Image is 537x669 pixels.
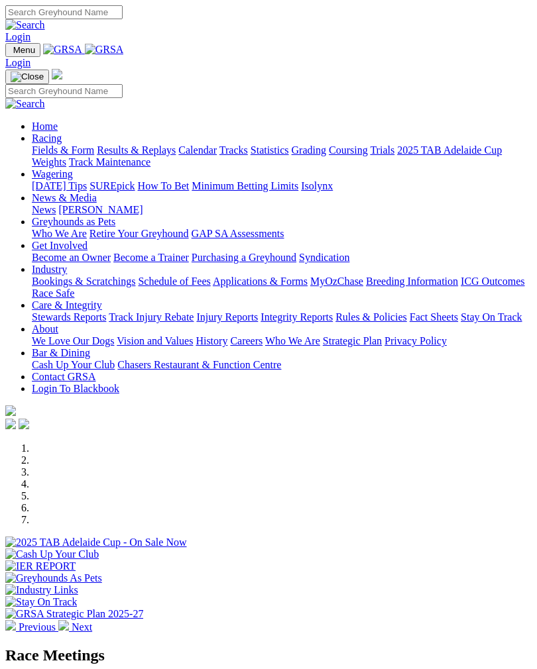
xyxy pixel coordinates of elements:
a: Track Injury Rebate [109,311,194,323]
a: Trials [370,144,394,156]
a: Login [5,31,30,42]
a: Tracks [219,144,248,156]
div: Racing [32,144,532,168]
img: IER REPORT [5,560,76,572]
img: Search [5,98,45,110]
a: News [32,204,56,215]
div: Bar & Dining [32,359,532,371]
span: Previous [19,621,56,633]
a: Track Maintenance [69,156,150,168]
div: Wagering [32,180,532,192]
a: Minimum Betting Limits [192,180,298,191]
a: Greyhounds as Pets [32,216,115,227]
span: Next [72,621,92,633]
a: Bookings & Scratchings [32,276,135,287]
img: facebook.svg [5,419,16,429]
img: Greyhounds As Pets [5,572,102,584]
img: chevron-left-pager-white.svg [5,620,16,631]
a: [PERSON_NAME] [58,204,143,215]
input: Search [5,5,123,19]
a: Coursing [329,144,368,156]
a: Get Involved [32,240,88,251]
a: Calendar [178,144,217,156]
div: News & Media [32,204,532,216]
a: GAP SA Assessments [192,228,284,239]
a: Injury Reports [196,311,258,323]
span: Menu [13,45,35,55]
a: How To Bet [138,180,190,191]
a: Results & Replays [97,144,176,156]
a: Race Safe [32,287,74,299]
div: Care & Integrity [32,311,532,323]
a: Grading [292,144,326,156]
a: History [196,335,227,346]
div: Industry [32,276,532,299]
img: GRSA [43,44,82,56]
div: Get Involved [32,252,532,264]
a: Breeding Information [366,276,458,287]
a: Who We Are [32,228,87,239]
a: Rules & Policies [335,311,407,323]
img: 2025 TAB Adelaide Cup - On Sale Now [5,537,187,548]
a: Stewards Reports [32,311,106,323]
a: Racing [32,132,62,144]
a: Become an Owner [32,252,111,263]
a: News & Media [32,192,97,203]
a: Statistics [251,144,289,156]
a: Stay On Track [461,311,522,323]
a: Strategic Plan [323,335,382,346]
a: Retire Your Greyhound [89,228,189,239]
img: GRSA Strategic Plan 2025-27 [5,608,143,620]
a: Chasers Restaurant & Function Centre [117,359,281,370]
a: Isolynx [301,180,333,191]
img: logo-grsa-white.png [52,69,62,79]
a: Careers [230,335,263,346]
a: Fields & Form [32,144,94,156]
div: About [32,335,532,347]
a: Login [5,57,30,68]
a: Vision and Values [117,335,193,346]
button: Toggle navigation [5,43,40,57]
img: chevron-right-pager-white.svg [58,620,69,631]
a: We Love Our Dogs [32,335,114,346]
img: Cash Up Your Club [5,548,99,560]
a: Integrity Reports [261,311,333,323]
button: Toggle navigation [5,70,49,84]
a: Home [32,121,58,132]
a: Become a Trainer [113,252,189,263]
a: MyOzChase [310,276,363,287]
a: SUREpick [89,180,135,191]
img: Industry Links [5,584,78,596]
a: [DATE] Tips [32,180,87,191]
a: Next [58,621,92,633]
a: Login To Blackbook [32,383,119,394]
a: Who We Are [265,335,320,346]
a: Syndication [299,252,349,263]
img: Stay On Track [5,596,77,608]
a: Bar & Dining [32,347,90,358]
a: Schedule of Fees [138,276,210,287]
a: Care & Integrity [32,299,102,311]
h2: Race Meetings [5,646,532,664]
a: Wagering [32,168,73,180]
img: Search [5,19,45,31]
a: Industry [32,264,67,275]
div: Greyhounds as Pets [32,228,532,240]
a: 2025 TAB Adelaide Cup [397,144,502,156]
a: ICG Outcomes [461,276,524,287]
a: Purchasing a Greyhound [192,252,296,263]
a: Privacy Policy [385,335,447,346]
a: Applications & Forms [213,276,308,287]
img: GRSA [85,44,124,56]
a: Weights [32,156,66,168]
a: Previous [5,621,58,633]
img: Close [11,72,44,82]
input: Search [5,84,123,98]
img: twitter.svg [19,419,29,429]
img: logo-grsa-white.png [5,405,16,416]
a: Contact GRSA [32,371,95,382]
a: About [32,323,58,334]
a: Fact Sheets [410,311,458,323]
a: Cash Up Your Club [32,359,115,370]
